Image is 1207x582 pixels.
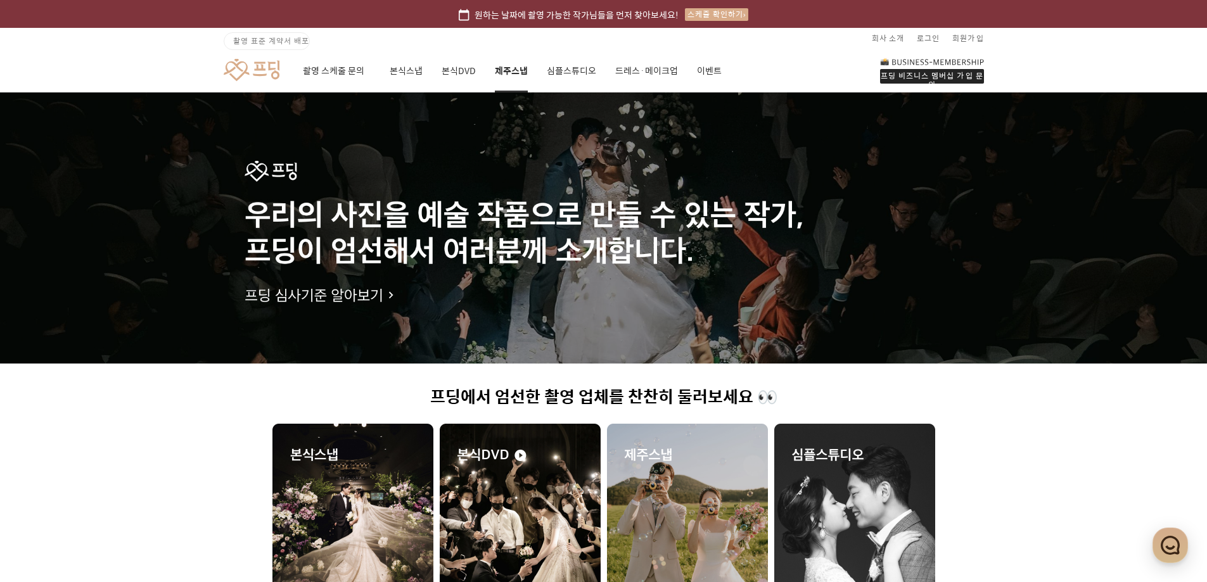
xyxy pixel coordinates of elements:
span: 홈 [40,421,48,431]
a: 본식스냅 [390,49,423,92]
span: 설정 [196,421,211,431]
div: 프딩 비즈니스 멤버십 가입 문의 [880,69,984,84]
a: 드레스·메이크업 [615,49,678,92]
a: 제주스냅 [495,49,528,92]
a: 로그인 [917,28,940,48]
span: 대화 [116,421,131,431]
a: 홈 [4,402,84,433]
h1: 프딩에서 엄선한 촬영 업체를 찬찬히 둘러보세요 👀 [272,388,935,407]
a: 설정 [163,402,243,433]
span: 원하는 날짜에 촬영 가능한 작가님들을 먼저 찾아보세요! [475,8,679,22]
a: 회사 소개 [872,28,904,48]
div: 스케줄 확인하기 [685,8,748,21]
a: 촬영 표준 계약서 배포 [224,32,310,50]
span: 촬영 표준 계약서 배포 [233,35,309,46]
a: 대화 [84,402,163,433]
a: 이벤트 [697,49,722,92]
a: 회원가입 [952,28,984,48]
a: 촬영 스케줄 문의 [303,49,371,92]
a: 심플스튜디오 [547,49,596,92]
a: 본식DVD [442,49,476,92]
a: 프딩 비즈니스 멤버십 가입 문의 [880,57,984,84]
